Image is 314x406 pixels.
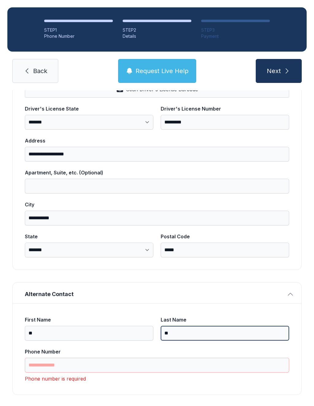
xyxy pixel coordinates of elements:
select: Driver's License State [25,115,153,130]
div: Details [123,33,191,39]
div: Driver's License State [25,105,153,112]
div: Address [25,137,289,144]
div: STEP 3 [201,27,270,33]
span: Alternate Contact [25,290,284,299]
div: Phone number is required [25,375,289,382]
div: Postal Code [161,233,289,240]
input: Apartment, Suite, etc. (Optional) [25,179,289,193]
div: Last Name [161,316,289,323]
div: City [25,201,289,208]
div: Driver's License Number [161,105,289,112]
input: First Name [25,326,153,341]
div: Payment [201,33,270,39]
div: First Name [25,316,153,323]
span: Request Live Help [136,67,189,75]
input: City [25,211,289,225]
input: Driver's License Number [161,115,289,130]
div: STEP 2 [123,27,191,33]
span: Back [33,67,47,75]
input: Phone Number [25,358,289,373]
input: Postal Code [161,243,289,257]
div: Phone Number [44,33,113,39]
div: Phone Number [25,348,289,355]
span: Next [267,67,281,75]
div: STEP 1 [44,27,113,33]
div: Apartment, Suite, etc. (Optional) [25,169,289,176]
input: Address [25,147,289,162]
select: State [25,243,153,257]
div: State [25,233,153,240]
button: Alternate Contact [13,283,301,303]
input: Last Name [161,326,289,341]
